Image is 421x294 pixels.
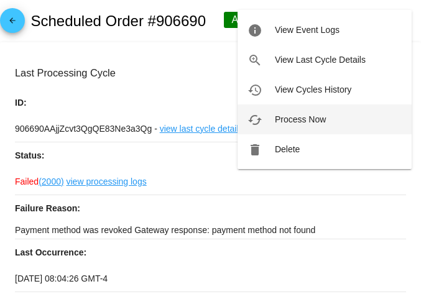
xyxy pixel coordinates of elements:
span: View Last Cycle Details [275,55,366,65]
mat-icon: zoom_in [248,53,262,68]
span: Process Now [275,114,326,124]
span: View Cycles History [275,85,351,94]
span: View Event Logs [275,25,340,35]
mat-icon: delete [248,142,262,157]
mat-icon: history [248,83,262,98]
mat-icon: cached [248,113,262,127]
mat-icon: info [248,23,262,38]
span: Delete [275,144,300,154]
